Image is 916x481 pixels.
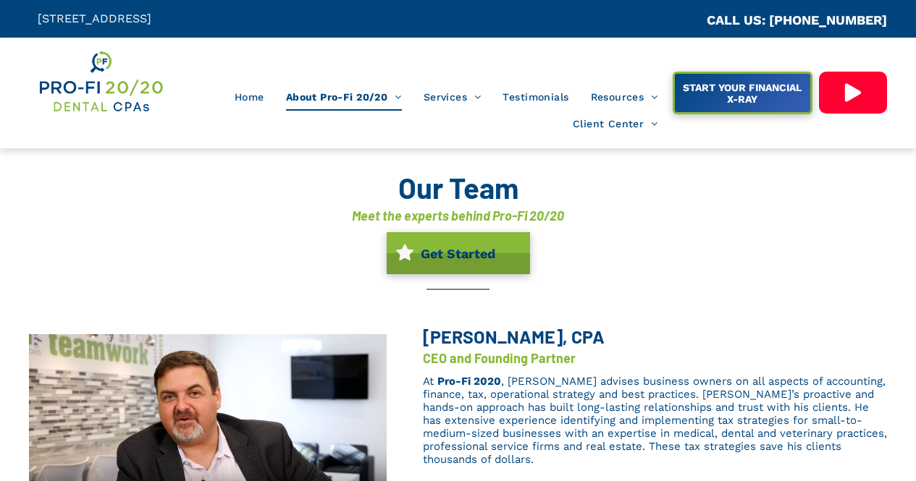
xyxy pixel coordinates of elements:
span: [STREET_ADDRESS] [38,12,151,25]
span: [PERSON_NAME], CPA [423,325,605,347]
span: START YOUR FINANCIAL X-RAY [676,75,808,112]
font: Our Team [398,170,518,205]
font: CEO and Founding Partner [423,350,576,366]
img: Get Dental CPA Consulting, Bookkeeping, & Bank Loans [38,48,164,114]
font: Meet the experts behind Pro-Fi 20/20 [352,208,564,224]
a: Get Started [387,232,530,274]
a: Home [224,83,275,111]
a: Client Center [562,111,669,138]
span: , [PERSON_NAME] advises business owners on all aspects of accounting, finance, tax, operational s... [423,375,887,466]
a: Pro-Fi 2020 [437,375,501,388]
span: Get Started [416,239,500,268]
a: Testimonials [492,83,579,111]
span: CA::CALLC [645,14,707,27]
a: Services [413,83,492,111]
span: At [423,375,434,388]
a: About Pro-Fi 20/20 [275,83,413,111]
a: START YOUR FINANCIAL X-RAY [673,72,812,114]
a: Resources [580,83,669,111]
a: CALL US: [PHONE_NUMBER] [707,12,887,27]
